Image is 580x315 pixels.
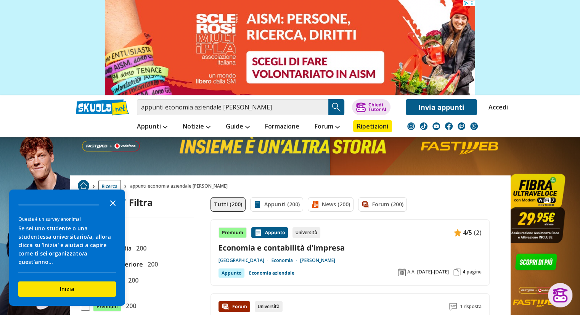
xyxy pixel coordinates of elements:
[219,301,250,312] div: Forum
[219,268,244,278] div: Appunto
[292,227,320,238] div: Università
[78,180,89,193] a: Home
[255,301,283,312] div: Università
[463,228,472,238] span: 4/5
[9,190,125,306] div: Survey
[458,122,465,130] img: twitch
[407,122,415,130] img: instagram
[432,122,440,130] img: youtube
[328,99,344,115] button: Search Button
[219,227,247,238] div: Premium
[254,201,261,208] img: Appunti filtro contenuto
[135,120,169,134] a: Appunti
[358,197,407,212] a: Forum (200)
[98,180,121,193] a: Ricerca
[224,120,252,134] a: Guide
[463,269,465,275] span: 4
[251,227,288,238] div: Appunto
[137,99,328,115] input: Cerca appunti, riassunti o versioni
[181,120,212,134] a: Notizie
[18,281,116,297] button: Inizia
[420,122,427,130] img: tiktok
[18,224,116,266] div: Se sei uno studente o una studentessa universitario/a, allora clicca su 'Inizia' e aiutaci a capi...
[353,120,392,132] a: Ripetizioni
[311,201,319,208] img: News filtro contenuto
[407,269,416,275] span: A.A.
[331,101,342,113] img: Cerca appunti, riassunti o versioni
[250,197,303,212] a: Appunti (200)
[272,257,300,264] a: Economia
[130,180,231,193] span: appunti economia aziendale [PERSON_NAME]
[18,215,116,223] div: Questa è un survey anonima!
[118,197,153,208] div: Filtra
[125,275,138,285] span: 200
[222,303,229,310] img: Forum contenuto
[308,197,353,212] a: News (200)
[398,268,406,276] img: Anno accademico
[219,257,272,264] a: [GEOGRAPHIC_DATA]
[406,99,477,115] a: Invia appunti
[352,99,390,115] button: ChiediTutor AI
[445,122,453,130] img: facebook
[449,303,457,310] img: Commenti lettura
[145,259,158,269] span: 200
[313,120,342,134] a: Forum
[249,268,294,278] a: Economia aziendale
[105,195,120,210] button: Close the survey
[361,201,369,208] img: Forum filtro contenuto
[300,257,335,264] a: [PERSON_NAME]
[254,229,262,236] img: Appunti contenuto
[368,103,386,112] div: Chiedi Tutor AI
[219,243,482,253] a: Economia e contabilità d'impresa
[263,120,301,134] a: Formazione
[210,197,246,212] a: Tutti (200)
[93,302,121,312] span: Premium
[488,99,504,115] a: Accedi
[78,180,89,191] img: Home
[133,243,146,253] span: 200
[454,229,461,236] img: Appunti contenuto
[474,228,482,238] span: (2)
[123,301,136,311] span: 200
[470,122,478,130] img: WhatsApp
[417,269,449,275] span: [DATE]-[DATE]
[467,269,482,275] span: pagine
[460,301,482,312] span: 1 risposta
[453,268,461,276] img: Pagine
